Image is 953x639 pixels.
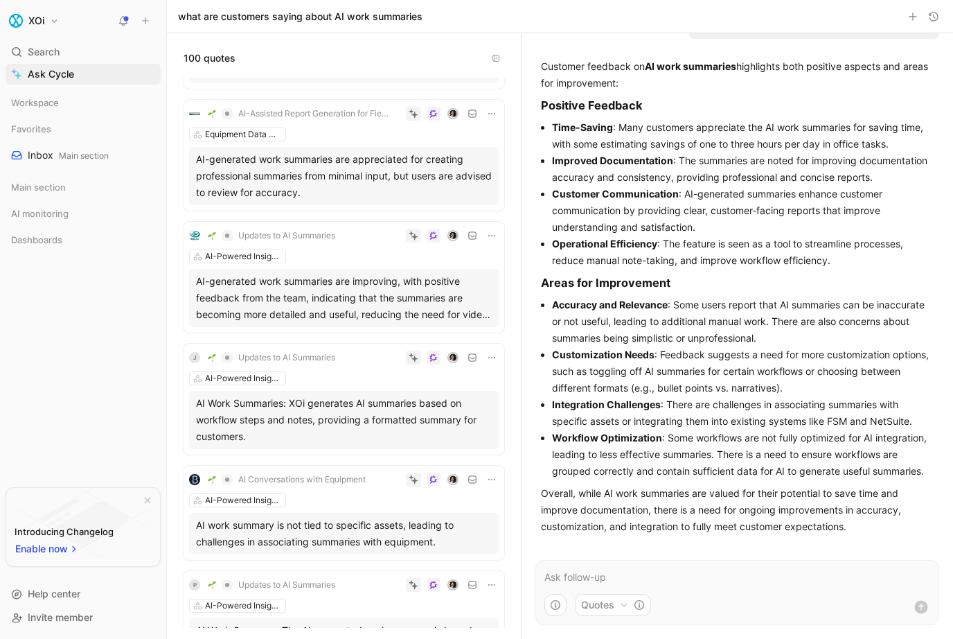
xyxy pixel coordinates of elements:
strong: AI work summaries [645,60,736,72]
div: AI Work Summaries: XOi generates AI summaries based on workflow steps and notes, providing a form... [196,395,492,445]
span: Enable now [15,541,69,557]
span: Help center [28,588,80,599]
img: avatar [449,475,458,484]
a: InboxMain section [6,145,161,166]
button: 🌱AI Conversations with Equipment [203,471,371,488]
strong: Integration Challenges [552,399,661,410]
div: AI-generated work summaries are appreciated for creating professional summaries from minimal inpu... [196,151,492,201]
div: AI work summary is not tied to specific assets, leading to challenges in associating summaries wi... [196,517,492,550]
span: Favorites [11,122,51,136]
h1: what are customers saying about AI work summaries [178,10,422,24]
div: AI-generated work summaries are improving, with positive feedback from the team, indicating that ... [196,273,492,323]
div: AI monitoring [6,203,161,224]
li: : AI-generated summaries enhance customer communication by providing clear, customer-facing repor... [552,186,934,236]
li: : The feature is seen as a tool to streamline processes, reduce manual note-taking, and improve w... [552,236,934,269]
div: Dashboards [6,229,161,254]
img: logo [189,474,200,485]
span: Ask Cycle [28,66,74,82]
button: 🌱Updates to AI Summaries [203,349,340,366]
span: Main section [11,180,66,194]
span: Main section [59,150,109,161]
div: Introducing Changelog [15,523,114,540]
span: AI Conversations with Equipment [238,474,366,485]
span: Search [28,44,60,60]
p: Customer feedback on highlights both positive aspects and areas for improvement: [541,58,934,91]
span: Inbox [28,148,109,163]
button: 🌱Updates to AI Summaries [203,577,340,593]
span: Updates to AI Summaries [238,230,335,241]
span: Invite member [28,611,93,623]
div: J [189,352,200,363]
button: 🌱Updates to AI Summaries [203,227,340,244]
img: 🌱 [208,581,216,589]
div: Favorites [6,119,161,139]
div: Invite member [6,607,161,628]
li: : Many customers appreciate the AI work summaries for saving time, with some estimating savings o... [552,119,934,152]
span: AI-Assisted Report Generation for Field Data [238,108,389,119]
span: Updates to AI Summaries [238,352,335,363]
span: Dashboards [11,233,62,247]
img: bg-BLZuj68n.svg [18,488,148,559]
div: Equipment Data Management [205,128,283,141]
span: Updates to AI Summaries [238,579,335,590]
img: avatar [449,353,458,362]
h1: XOi [28,15,44,27]
strong: Workflow Optimization [552,432,662,444]
button: Enable now [15,540,80,558]
strong: Improved Documentation [552,155,673,166]
img: 🌱 [208,353,216,362]
img: avatar [449,581,458,590]
li: : Some users report that AI summaries can be inaccurate or not useful, leading to additional manu... [552,297,934,347]
a: Ask Cycle [6,64,161,85]
strong: Customer Communication [552,188,679,200]
li: : Some workflows are not fully optimized for AI integration, leading to less effective summaries.... [552,430,934,480]
span: AI monitoring [11,207,69,220]
img: 🌱 [208,231,216,240]
button: Quotes [575,594,651,616]
strong: Accuracy and Relevance [552,299,668,310]
img: logo [189,108,200,119]
button: XOiXOi [6,11,62,30]
div: Main section [6,177,161,202]
div: AI-Powered Insights [205,493,283,507]
h3: Positive Feedback [541,97,934,114]
img: 🌱 [208,475,216,484]
img: 🌱 [208,110,216,118]
div: Main section [6,177,161,198]
button: 🌱AI-Assisted Report Generation for Field Data [203,105,393,122]
li: : There are challenges in associating summaries with specific assets or integrating them into exi... [552,396,934,430]
div: Dashboards [6,229,161,250]
div: AI-Powered Insights [205,599,283,613]
div: Help center [6,584,161,604]
div: Workspace [6,92,161,113]
strong: Operational Efficiency [552,238,657,250]
div: AI-Powered Insights [205,371,283,385]
h3: Areas for Improvement [541,274,934,291]
img: avatar [449,110,458,119]
span: 100 quotes [184,50,235,67]
li: : The summaries are noted for improving documentation accuracy and consistency, providing profess... [552,152,934,186]
div: AI-Powered Insights [205,250,283,263]
div: P [189,579,200,590]
li: : Feedback suggests a need for more customization options, such as toggling off AI summaries for ... [552,347,934,396]
p: Overall, while AI work summaries are valued for their potential to save time and improve document... [541,485,934,535]
div: AI monitoring [6,203,161,228]
div: Search [6,42,161,62]
strong: Customization Needs [552,349,654,360]
strong: Time-Saving [552,121,613,133]
span: Workspace [11,96,59,110]
img: XOi [9,14,23,28]
img: avatar [449,231,458,240]
img: logo [189,230,200,241]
